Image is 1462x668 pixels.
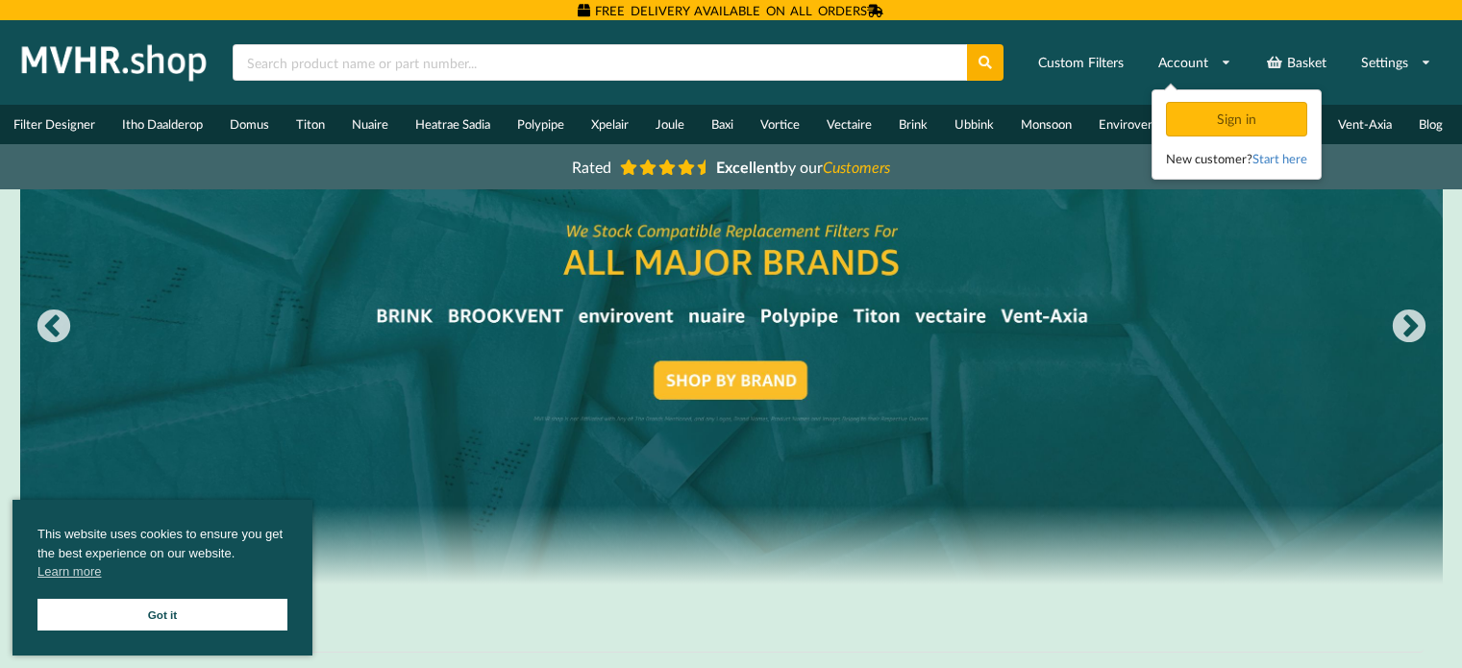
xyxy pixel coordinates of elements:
[1026,45,1136,80] a: Custom Filters
[716,158,890,176] span: by our
[885,105,941,144] a: Brink
[1253,45,1339,80] a: Basket
[823,158,890,176] i: Customers
[642,105,698,144] a: Joule
[109,105,216,144] a: Itho Daalderop
[37,599,287,631] a: Got it cookie
[578,105,642,144] a: Xpelair
[504,105,578,144] a: Polypipe
[233,44,967,81] input: Search product name or part number...
[37,562,101,581] a: cookies - Learn more
[35,309,73,347] button: Previous
[37,525,287,586] span: This website uses cookies to ensure you get the best experience on our website.
[338,105,402,144] a: Nuaire
[402,105,504,144] a: Heatrae Sadia
[283,105,338,144] a: Titon
[1166,102,1307,136] div: Sign in
[1007,105,1085,144] a: Monsoon
[216,105,283,144] a: Domus
[13,38,215,87] img: mvhr.shop.png
[558,151,904,183] a: Rated Excellentby ourCustomers
[1252,151,1307,166] a: Start here
[1085,105,1173,144] a: Envirovent
[572,158,611,176] span: Rated
[716,158,780,176] b: Excellent
[813,105,885,144] a: Vectaire
[1166,111,1311,127] a: Sign in
[698,105,747,144] a: Baxi
[1390,309,1428,347] button: Next
[1325,105,1405,144] a: Vent-Axia
[12,500,312,656] div: cookieconsent
[1146,45,1244,80] a: Account
[1349,45,1444,80] a: Settings
[941,105,1007,144] a: Ubbink
[1166,149,1307,168] div: New customer?
[747,105,813,144] a: Vortice
[1405,105,1456,144] a: Blog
